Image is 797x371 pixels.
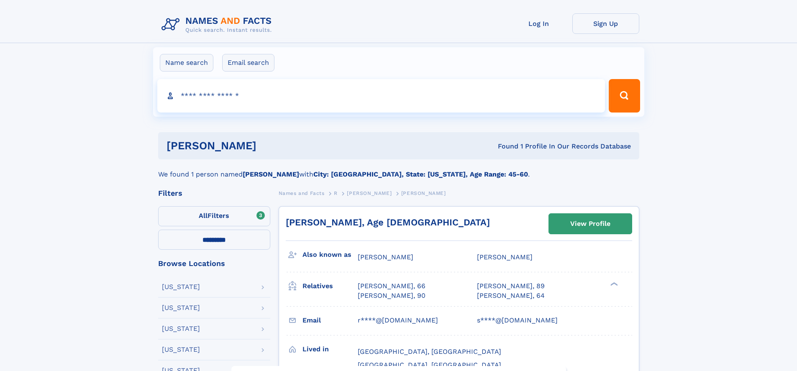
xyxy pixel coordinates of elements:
[358,291,425,300] a: [PERSON_NAME], 90
[609,79,640,113] button: Search Button
[162,304,200,311] div: [US_STATE]
[158,189,270,197] div: Filters
[549,214,632,234] a: View Profile
[358,348,501,356] span: [GEOGRAPHIC_DATA], [GEOGRAPHIC_DATA]
[313,170,528,178] b: City: [GEOGRAPHIC_DATA], State: [US_STATE], Age Range: 45-60
[334,190,338,196] span: R
[279,188,325,198] a: Names and Facts
[358,281,425,291] a: [PERSON_NAME], 66
[162,325,200,332] div: [US_STATE]
[358,253,413,261] span: [PERSON_NAME]
[199,212,208,220] span: All
[505,13,572,34] a: Log In
[608,281,618,287] div: ❯
[158,206,270,226] label: Filters
[243,170,299,178] b: [PERSON_NAME]
[334,188,338,198] a: R
[358,361,501,369] span: [GEOGRAPHIC_DATA], [GEOGRAPHIC_DATA]
[572,13,639,34] a: Sign Up
[302,279,358,293] h3: Relatives
[158,159,639,179] div: We found 1 person named with .
[157,79,605,113] input: search input
[347,190,392,196] span: [PERSON_NAME]
[347,188,392,198] a: [PERSON_NAME]
[477,281,545,291] a: [PERSON_NAME], 89
[158,13,279,36] img: Logo Names and Facts
[158,260,270,267] div: Browse Locations
[302,342,358,356] h3: Lived in
[286,217,490,228] a: [PERSON_NAME], Age [DEMOGRAPHIC_DATA]
[377,142,631,151] div: Found 1 Profile In Our Records Database
[167,141,377,151] h1: [PERSON_NAME]
[222,54,274,72] label: Email search
[477,291,545,300] a: [PERSON_NAME], 64
[302,248,358,262] h3: Also known as
[160,54,213,72] label: Name search
[570,214,610,233] div: View Profile
[302,313,358,328] h3: Email
[401,190,446,196] span: [PERSON_NAME]
[477,253,533,261] span: [PERSON_NAME]
[162,346,200,353] div: [US_STATE]
[162,284,200,290] div: [US_STATE]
